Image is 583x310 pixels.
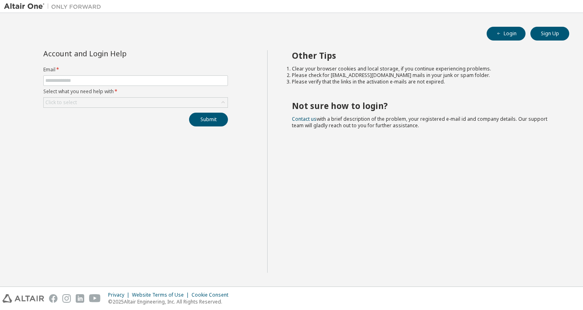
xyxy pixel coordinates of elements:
img: altair_logo.svg [2,294,44,303]
div: Privacy [108,292,132,298]
button: Sign Up [530,27,569,41]
h2: Other Tips [292,50,555,61]
button: Submit [189,113,228,126]
li: Clear your browser cookies and local storage, if you continue experiencing problems. [292,66,555,72]
label: Select what you need help with [43,88,228,95]
div: Click to select [45,99,77,106]
a: Contact us [292,115,317,122]
img: instagram.svg [62,294,71,303]
button: Login [487,27,526,41]
img: youtube.svg [89,294,101,303]
div: Cookie Consent [191,292,233,298]
img: Altair One [4,2,105,11]
img: facebook.svg [49,294,57,303]
label: Email [43,66,228,73]
div: Website Terms of Use [132,292,191,298]
img: linkedin.svg [76,294,84,303]
div: Click to select [44,98,228,107]
li: Please verify that the links in the activation e-mails are not expired. [292,79,555,85]
li: Please check for [EMAIL_ADDRESS][DOMAIN_NAME] mails in your junk or spam folder. [292,72,555,79]
h2: Not sure how to login? [292,100,555,111]
div: Account and Login Help [43,50,191,57]
span: with a brief description of the problem, your registered e-mail id and company details. Our suppo... [292,115,547,129]
p: © 2025 Altair Engineering, Inc. All Rights Reserved. [108,298,233,305]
